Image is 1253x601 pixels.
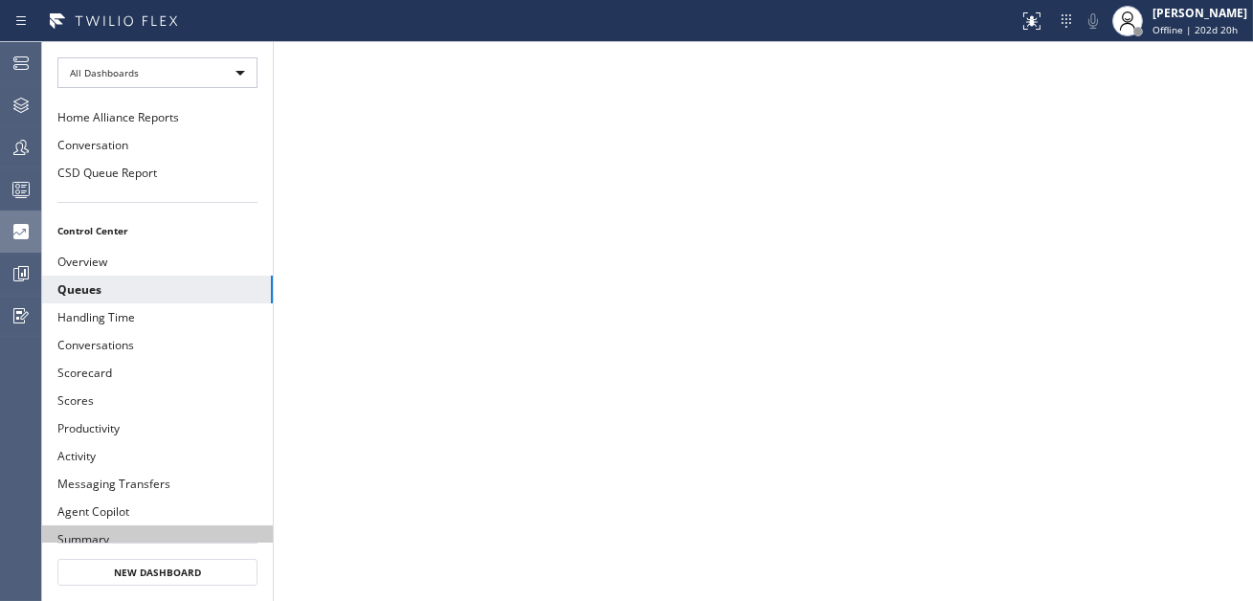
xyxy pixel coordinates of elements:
[42,103,273,131] button: Home Alliance Reports
[42,387,273,414] button: Scores
[42,218,273,243] li: Control Center
[42,359,273,387] button: Scorecard
[42,131,273,159] button: Conversation
[1152,5,1247,21] div: [PERSON_NAME]
[57,559,257,586] button: New Dashboard
[42,159,273,187] button: CSD Queue Report
[42,414,273,442] button: Productivity
[42,442,273,470] button: Activity
[42,248,273,276] button: Overview
[42,276,273,303] button: Queues
[1080,8,1107,34] button: Mute
[42,303,273,331] button: Handling Time
[42,498,273,525] button: Agent Copilot
[57,57,257,88] div: All Dashboards
[42,525,273,553] button: Summary
[274,42,1253,601] iframe: dashboard_9953aedaeaea
[42,331,273,359] button: Conversations
[42,470,273,498] button: Messaging Transfers
[1152,23,1238,36] span: Offline | 202d 20h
